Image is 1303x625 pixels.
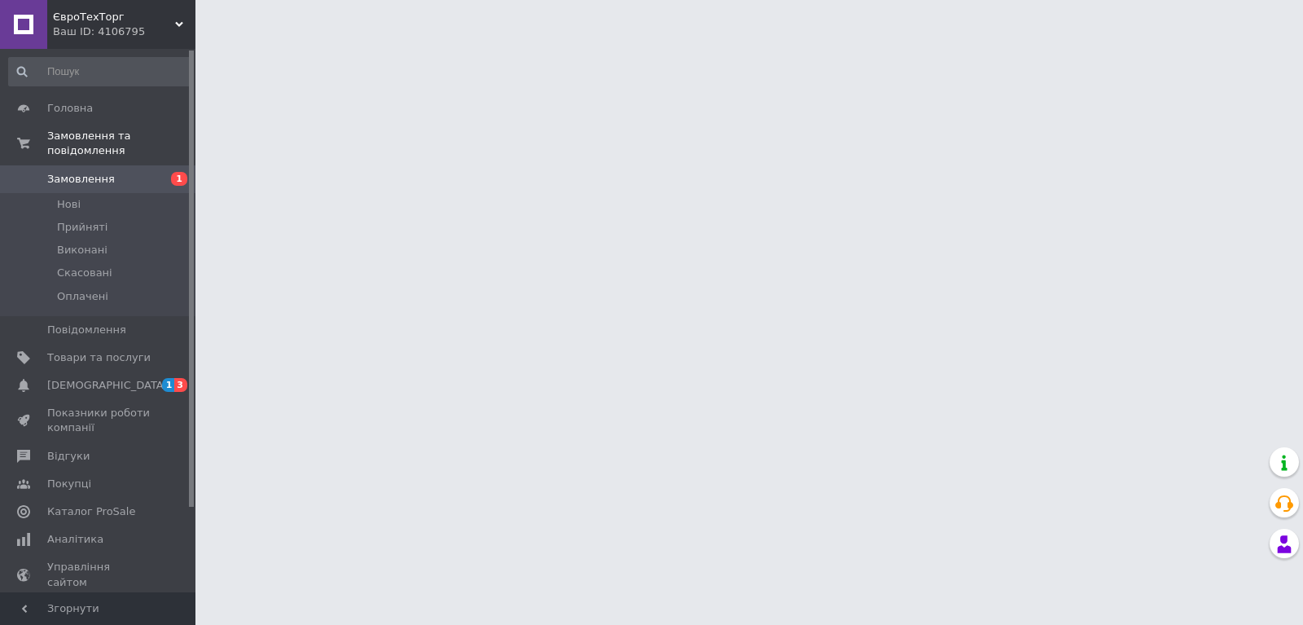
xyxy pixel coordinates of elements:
div: Ваш ID: 4106795 [53,24,195,39]
span: Показники роботи компанії [47,406,151,435]
span: 1 [162,378,175,392]
span: Виконані [57,243,107,257]
span: Аналітика [47,532,103,547]
span: [DEMOGRAPHIC_DATA] [47,378,168,393]
span: Каталог ProSale [47,504,135,519]
span: Повідомлення [47,323,126,337]
span: Скасовані [57,266,112,280]
span: Товари та послуги [47,350,151,365]
span: Управління сайтом [47,560,151,589]
span: Відгуки [47,449,90,464]
span: Замовлення та повідомлення [47,129,195,158]
span: Прийняті [57,220,107,235]
input: Пошук [8,57,192,86]
span: 3 [174,378,187,392]
span: Замовлення [47,172,115,187]
span: Покупці [47,477,91,491]
span: Оплачені [57,289,108,304]
span: 1 [171,172,187,186]
span: ЄвроТехТорг [53,10,175,24]
span: Головна [47,101,93,116]
span: Нові [57,197,81,212]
